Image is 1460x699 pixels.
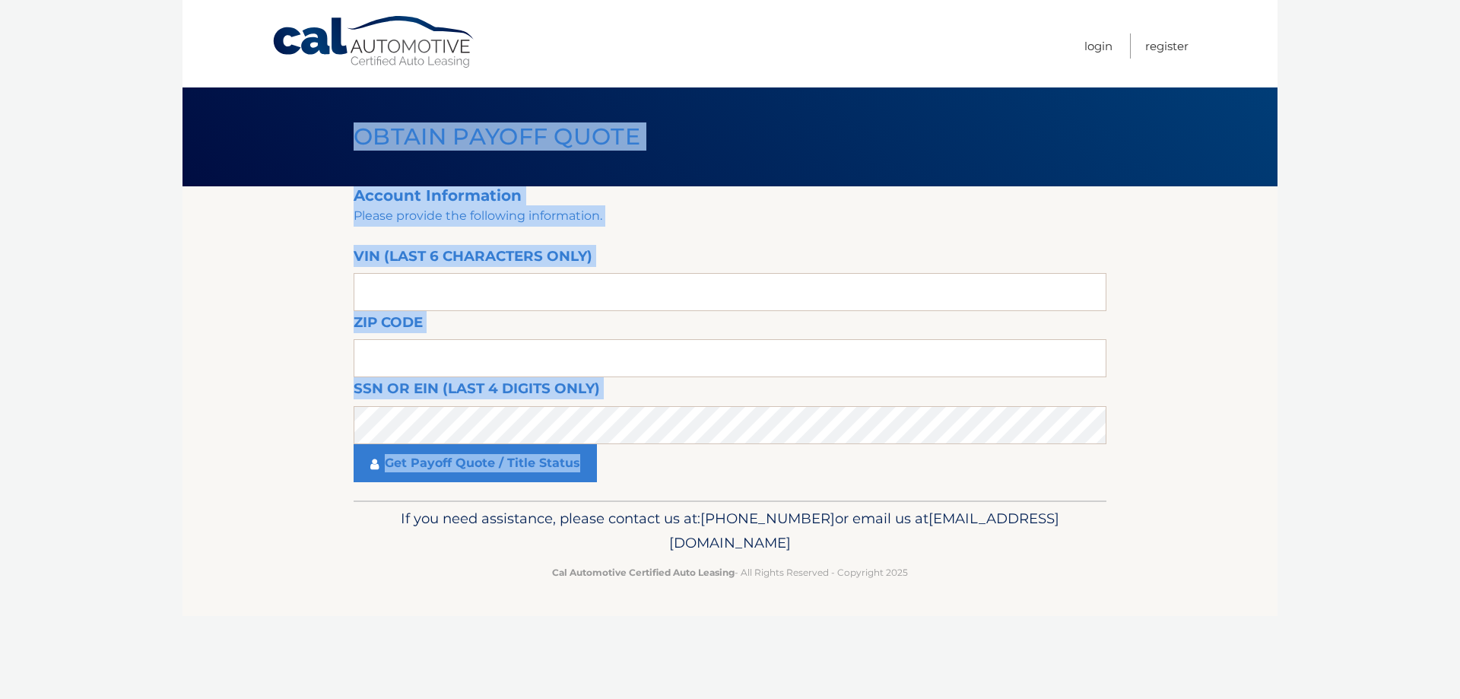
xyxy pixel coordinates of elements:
[552,567,735,578] strong: Cal Automotive Certified Auto Leasing
[1084,33,1112,59] a: Login
[354,377,600,405] label: SSN or EIN (last 4 digits only)
[363,507,1097,555] p: If you need assistance, please contact us at: or email us at
[700,510,835,527] span: [PHONE_NUMBER]
[354,186,1106,205] h2: Account Information
[271,15,477,69] a: Cal Automotive
[354,311,423,339] label: Zip Code
[354,444,597,482] a: Get Payoff Quote / Title Status
[363,564,1097,580] p: - All Rights Reserved - Copyright 2025
[354,205,1106,227] p: Please provide the following information.
[1145,33,1189,59] a: Register
[354,245,592,273] label: VIN (last 6 characters only)
[354,122,640,151] span: Obtain Payoff Quote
